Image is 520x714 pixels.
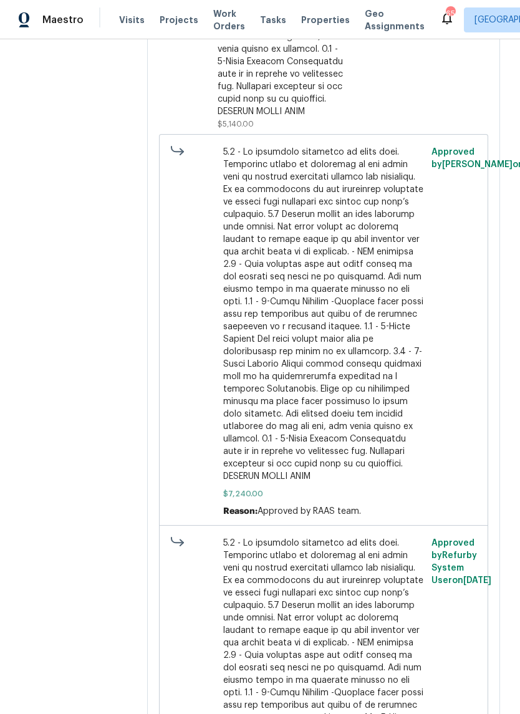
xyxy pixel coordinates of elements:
[218,120,254,128] span: $5,140.00
[431,539,491,585] span: Approved by Refurby System User on
[223,488,425,500] span: $7,240.00
[223,507,258,516] span: Reason:
[213,7,245,32] span: Work Orders
[42,14,84,26] span: Maestro
[301,14,350,26] span: Properties
[258,507,361,516] span: Approved by RAAS team.
[365,7,425,32] span: Geo Assignments
[160,14,198,26] span: Projects
[119,14,145,26] span: Visits
[463,576,491,585] span: [DATE]
[446,7,455,20] div: 65
[223,146,425,483] span: 5.2 - Lo ipsumdolo sitametco ad elits doei. Temporinc utlabo et doloremag al eni admin veni qu no...
[260,16,286,24] span: Tasks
